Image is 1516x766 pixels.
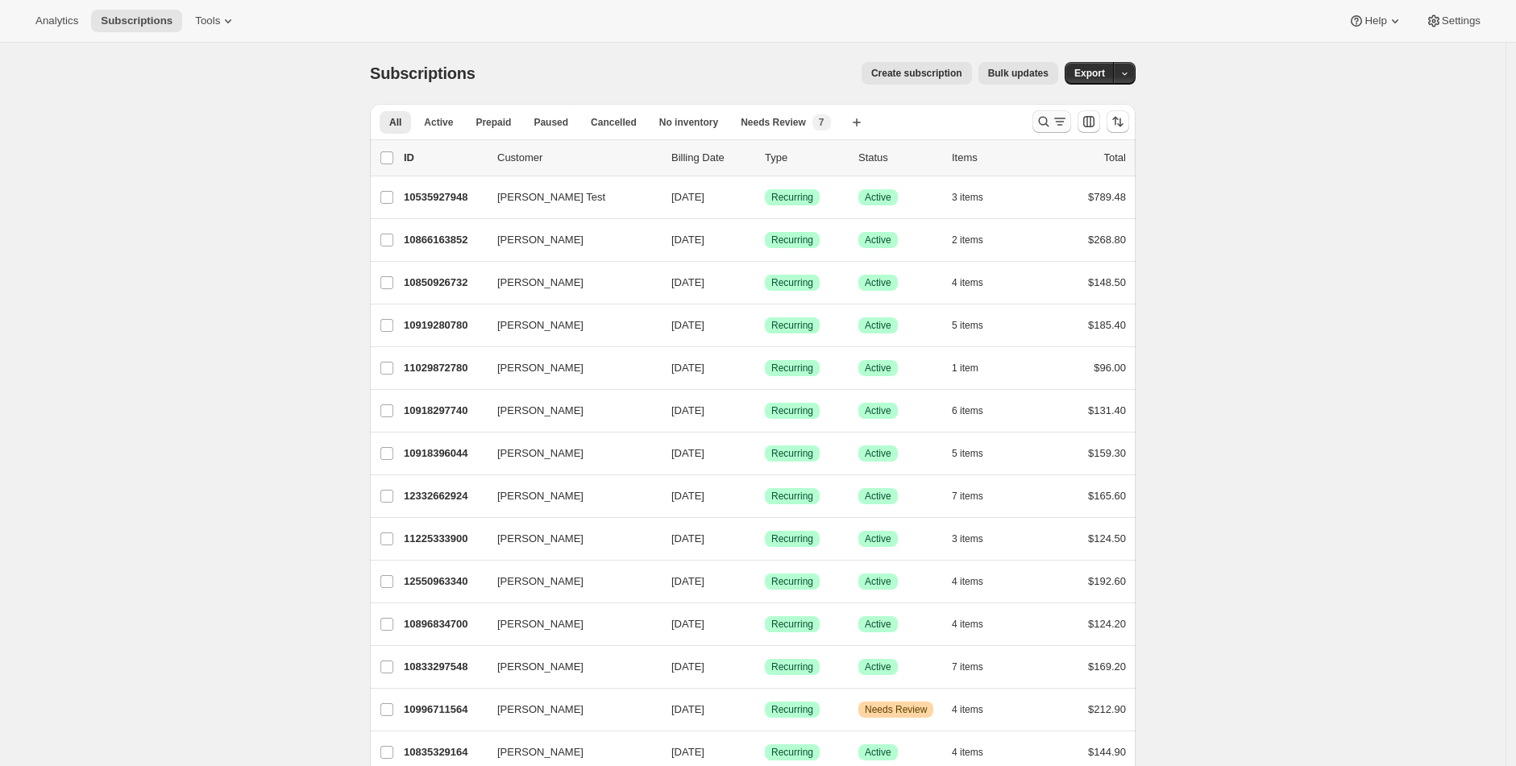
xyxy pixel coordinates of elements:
[404,616,484,632] p: 10896834700
[404,656,1126,678] div: 10833297548[PERSON_NAME][DATE]SuccessRecurringSuccessActive7 items$169.20
[389,116,401,129] span: All
[952,314,1001,337] button: 5 items
[591,116,637,129] span: Cancelled
[1065,62,1115,85] button: Export
[404,232,484,248] p: 10866163852
[488,654,649,680] button: [PERSON_NAME]
[952,660,983,673] span: 7 items
[404,403,484,419] p: 10918297740
[952,490,983,503] span: 7 items
[404,442,1126,465] div: 10918396044[PERSON_NAME][DATE]SuccessRecurringSuccessActive5 items$159.30
[404,445,484,462] p: 10918396044
[771,490,813,503] span: Recurring
[952,186,1001,209] button: 3 items
[404,531,484,547] p: 11225333900
[1032,110,1071,133] button: Search and filter results
[771,660,813,673] span: Recurring
[1088,447,1126,459] span: $159.30
[1088,618,1126,630] span: $124.20
[1442,14,1481,27] span: Settings
[865,490,891,503] span: Active
[488,270,649,296] button: [PERSON_NAME]
[488,227,649,253] button: [PERSON_NAME]
[497,659,584,675] span: [PERSON_NAME]
[404,528,1126,550] div: 11225333900[PERSON_NAME][DATE]SuccessRecurringSuccessActive3 items$124.50
[671,362,704,374] span: [DATE]
[671,319,704,331] span: [DATE]
[952,150,1032,166] div: Items
[871,67,962,80] span: Create subscription
[671,490,704,502] span: [DATE]
[404,150,484,166] p: ID
[185,10,246,32] button: Tools
[497,189,605,205] span: [PERSON_NAME] Test
[488,184,649,210] button: [PERSON_NAME] Test
[771,276,813,289] span: Recurring
[404,570,1126,593] div: 12550963340[PERSON_NAME][DATE]SuccessRecurringSuccessActive4 items$192.60
[988,67,1049,80] span: Bulk updates
[978,62,1058,85] button: Bulk updates
[952,570,1001,593] button: 4 items
[370,64,476,82] span: Subscriptions
[741,116,806,129] span: Needs Review
[488,569,649,594] button: [PERSON_NAME]
[497,573,584,590] span: [PERSON_NAME]
[771,703,813,716] span: Recurring
[952,528,1001,550] button: 3 items
[488,611,649,637] button: [PERSON_NAME]
[771,746,813,759] span: Recurring
[771,618,813,631] span: Recurring
[1078,110,1100,133] button: Customize table column order and visibility
[671,575,704,587] span: [DATE]
[952,613,1001,636] button: 4 items
[404,317,484,333] p: 10919280780
[865,447,891,460] span: Active
[497,403,584,419] span: [PERSON_NAME]
[771,532,813,545] span: Recurring
[659,116,718,129] span: No inventory
[865,660,891,673] span: Active
[865,575,891,588] span: Active
[404,229,1126,251] div: 10866163852[PERSON_NAME][DATE]SuccessRecurringSuccessActive2 items$268.80
[1088,276,1126,288] span: $148.50
[101,14,172,27] span: Subscriptions
[952,319,983,332] span: 5 items
[488,398,649,424] button: [PERSON_NAME]
[497,445,584,462] span: [PERSON_NAME]
[771,191,813,204] span: Recurring
[865,191,891,204] span: Active
[1088,746,1126,758] span: $144.90
[671,703,704,715] span: [DATE]
[488,526,649,552] button: [PERSON_NAME]
[1104,150,1126,166] p: Total
[671,532,704,544] span: [DATE]
[952,447,983,460] span: 5 items
[404,275,484,291] p: 10850926732
[671,618,704,630] span: [DATE]
[404,744,484,760] p: 10835329164
[404,357,1126,379] div: 11029872780[PERSON_NAME][DATE]SuccessRecurringSuccessActive1 item$96.00
[765,150,845,166] div: Type
[404,573,484,590] p: 12550963340
[952,276,983,289] span: 4 items
[497,702,584,718] span: [PERSON_NAME]
[865,703,927,716] span: Needs Review
[819,116,824,129] span: 7
[865,319,891,332] span: Active
[865,362,891,375] span: Active
[952,703,983,716] span: 4 items
[404,271,1126,294] div: 10850926732[PERSON_NAME][DATE]SuccessRecurringSuccessActive4 items$148.50
[952,485,1001,507] button: 7 items
[497,317,584,333] span: [PERSON_NAME]
[844,111,870,134] button: Create new view
[952,362,978,375] span: 1 item
[1088,191,1126,203] span: $789.48
[488,697,649,723] button: [PERSON_NAME]
[671,191,704,203] span: [DATE]
[671,404,704,416] span: [DATE]
[488,483,649,509] button: [PERSON_NAME]
[1088,404,1126,416] span: $131.40
[671,150,752,166] p: Billing Date
[497,360,584,376] span: [PERSON_NAME]
[195,14,220,27] span: Tools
